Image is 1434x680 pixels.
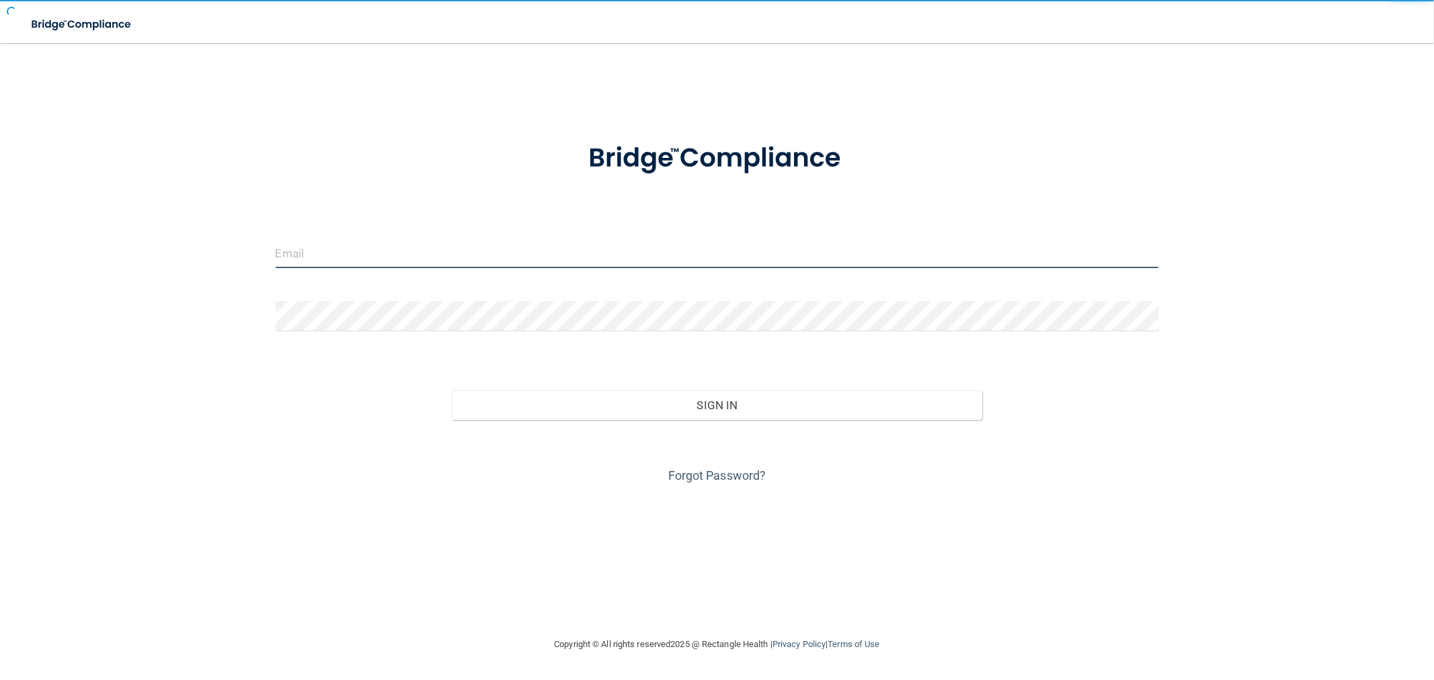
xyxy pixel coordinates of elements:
button: Sign In [452,390,982,420]
a: Privacy Policy [772,639,826,649]
img: bridge_compliance_login_screen.278c3ca4.svg [20,11,144,38]
a: Terms of Use [828,639,879,649]
div: Copyright © All rights reserved 2025 @ Rectangle Health | | [472,623,963,666]
input: Email [276,238,1159,268]
a: Forgot Password? [668,468,766,482]
img: bridge_compliance_login_screen.278c3ca4.svg [561,124,874,194]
